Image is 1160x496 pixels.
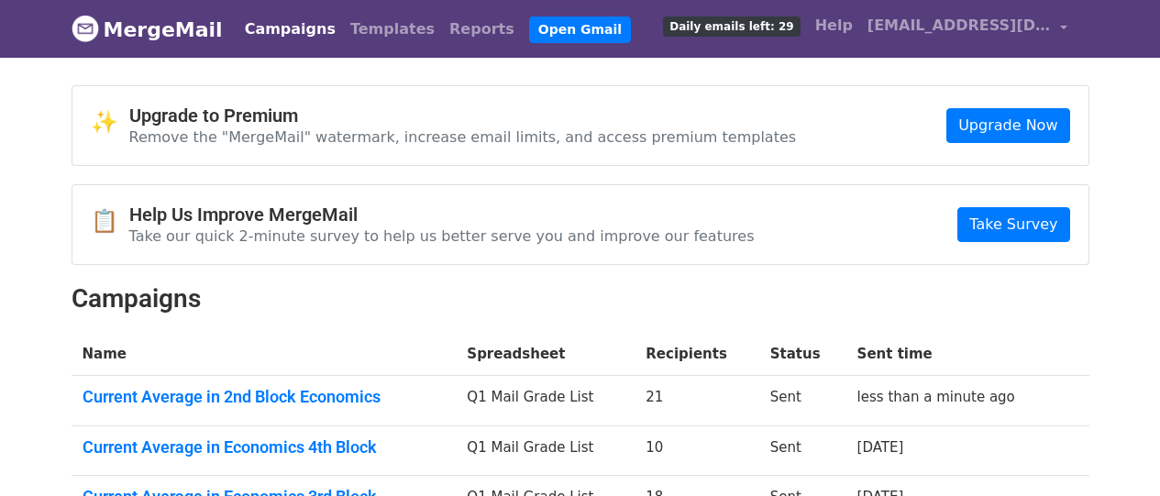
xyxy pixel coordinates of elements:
span: Daily emails left: 29 [663,17,800,37]
a: Reports [442,11,522,48]
a: Help [808,7,860,44]
td: 21 [635,376,758,426]
th: Sent time [846,333,1063,376]
a: Campaigns [238,11,343,48]
a: MergeMail [72,10,223,49]
a: Upgrade Now [946,108,1069,143]
a: Templates [343,11,442,48]
p: Remove the "MergeMail" watermark, increase email limits, and access premium templates [129,127,797,147]
a: [EMAIL_ADDRESS][DOMAIN_NAME] [860,7,1075,50]
h2: Campaigns [72,283,1089,314]
p: Take our quick 2-minute survey to help us better serve you and improve our features [129,226,755,246]
td: 10 [635,425,758,476]
a: Daily emails left: 29 [656,7,807,44]
a: Current Average in 2nd Block Economics [83,387,446,407]
a: Open Gmail [529,17,631,43]
span: ✨ [91,109,129,136]
td: Q1 Mail Grade List [456,425,635,476]
th: Recipients [635,333,758,376]
th: Spreadsheet [456,333,635,376]
a: [DATE] [857,439,904,456]
th: Name [72,333,457,376]
td: Sent [759,376,846,426]
img: MergeMail logo [72,15,99,42]
h4: Upgrade to Premium [129,105,797,127]
td: Q1 Mail Grade List [456,376,635,426]
th: Status [759,333,846,376]
a: Take Survey [957,207,1069,242]
span: [EMAIL_ADDRESS][DOMAIN_NAME] [867,15,1051,37]
td: Sent [759,425,846,476]
span: 📋 [91,208,129,235]
a: less than a minute ago [857,389,1015,405]
a: Current Average in Economics 4th Block [83,437,446,457]
h4: Help Us Improve MergeMail [129,204,755,226]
